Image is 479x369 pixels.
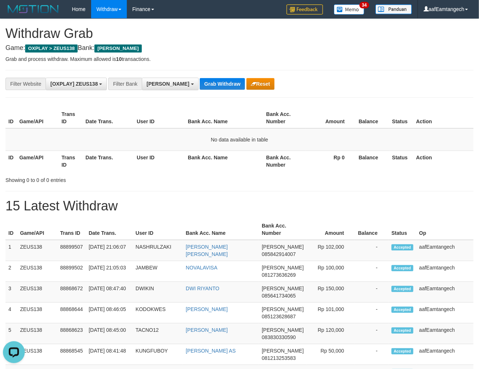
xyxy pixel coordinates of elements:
td: KODOKWES [133,303,183,323]
a: DWI RIYANTO [186,286,219,291]
td: DWIKIN [133,282,183,303]
td: 3 [5,282,17,303]
td: - [355,240,389,261]
td: - [355,303,389,323]
div: Filter Website [5,78,46,90]
span: Copy 085842914007 to clipboard [262,251,296,257]
th: Trans ID [59,108,83,128]
td: aafEamtangech [416,303,474,323]
th: Bank Acc. Name [183,219,259,240]
td: ZEUS138 [17,282,57,303]
td: JAMBEW [133,261,183,282]
span: Copy 081213253583 to clipboard [262,355,296,361]
td: [DATE] 08:47:40 [86,282,133,303]
th: Balance [356,151,389,171]
td: aafEamtangech [416,282,474,303]
th: Date Trans. [86,219,133,240]
th: Status [389,219,416,240]
td: 88899507 [57,240,86,261]
td: Rp 120,000 [307,323,355,344]
h1: Withdraw Grab [5,26,474,41]
td: ZEUS138 [17,303,57,323]
td: 88868672 [57,282,86,303]
td: aafEamtangech [416,261,474,282]
span: 34 [359,2,369,8]
a: [PERSON_NAME] [186,306,228,312]
button: Grab Withdraw [200,78,245,90]
h4: Game: Bank: [5,44,474,52]
td: Rp 102,000 [307,240,355,261]
span: [PERSON_NAME] [262,348,304,354]
td: ZEUS138 [17,323,57,344]
span: OXPLAY > ZEUS138 [25,44,78,53]
span: [PERSON_NAME] [262,286,304,291]
span: [PERSON_NAME] [262,265,304,271]
td: - [355,323,389,344]
button: [OXPLAY] ZEUS138 [46,78,107,90]
td: Rp 100,000 [307,261,355,282]
a: [PERSON_NAME] [PERSON_NAME] [186,244,228,257]
td: Rp 50,000 [307,344,355,365]
th: Op [416,219,474,240]
span: Accepted [392,286,413,292]
th: Trans ID [57,219,86,240]
th: User ID [133,219,183,240]
td: - [355,282,389,303]
a: [PERSON_NAME] AS [186,348,236,354]
p: Grab and process withdraw. Maximum allowed is transactions. [5,55,474,63]
td: 1 [5,240,17,261]
div: Filter Bank [108,78,142,90]
th: Bank Acc. Name [185,151,263,171]
th: ID [5,108,16,128]
td: aafEamtangech [416,240,474,261]
span: Accepted [392,327,413,334]
th: ID [5,151,16,171]
td: 88868545 [57,344,86,365]
td: Rp 101,000 [307,303,355,323]
span: [PERSON_NAME] [262,306,304,312]
a: [PERSON_NAME] [186,327,228,333]
img: Feedback.jpg [287,4,323,15]
img: panduan.png [375,4,412,14]
span: [PERSON_NAME] [147,81,189,87]
th: Amount [305,108,356,128]
td: aafEamtangech [416,344,474,365]
span: [PERSON_NAME] [262,327,304,333]
th: Status [389,108,413,128]
td: aafEamtangech [416,323,474,344]
a: NOVALAVISA [186,265,218,271]
td: 88868644 [57,303,86,323]
td: NASHRULZAKI [133,240,183,261]
td: 88868623 [57,323,86,344]
td: 88899502 [57,261,86,282]
button: Open LiveChat chat widget [3,3,25,25]
th: Bank Acc. Number [259,219,307,240]
td: ZEUS138 [17,344,57,365]
td: KUNGFUBOY [133,344,183,365]
h1: 15 Latest Withdraw [5,199,474,213]
th: Bank Acc. Name [185,108,263,128]
span: Accepted [392,244,413,250]
th: ID [5,219,17,240]
span: Accepted [392,348,413,354]
td: - [355,261,389,282]
td: - [355,344,389,365]
span: [PERSON_NAME] [262,244,304,250]
td: [DATE] 21:05:03 [86,261,133,282]
span: [PERSON_NAME] [94,44,141,53]
td: ZEUS138 [17,261,57,282]
th: Date Trans. [83,151,134,171]
span: [OXPLAY] ZEUS138 [50,81,98,87]
th: Trans ID [59,151,83,171]
span: Copy 081273636269 to clipboard [262,272,296,278]
td: [DATE] 08:46:05 [86,303,133,323]
th: Game/API [17,219,57,240]
span: Accepted [392,265,413,271]
th: Balance [356,108,389,128]
span: Copy 083830330590 to clipboard [262,334,296,340]
button: Reset [246,78,274,90]
img: Button%20Memo.svg [334,4,365,15]
td: ZEUS138 [17,240,57,261]
th: Amount [307,219,355,240]
td: [DATE] 08:45:00 [86,323,133,344]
